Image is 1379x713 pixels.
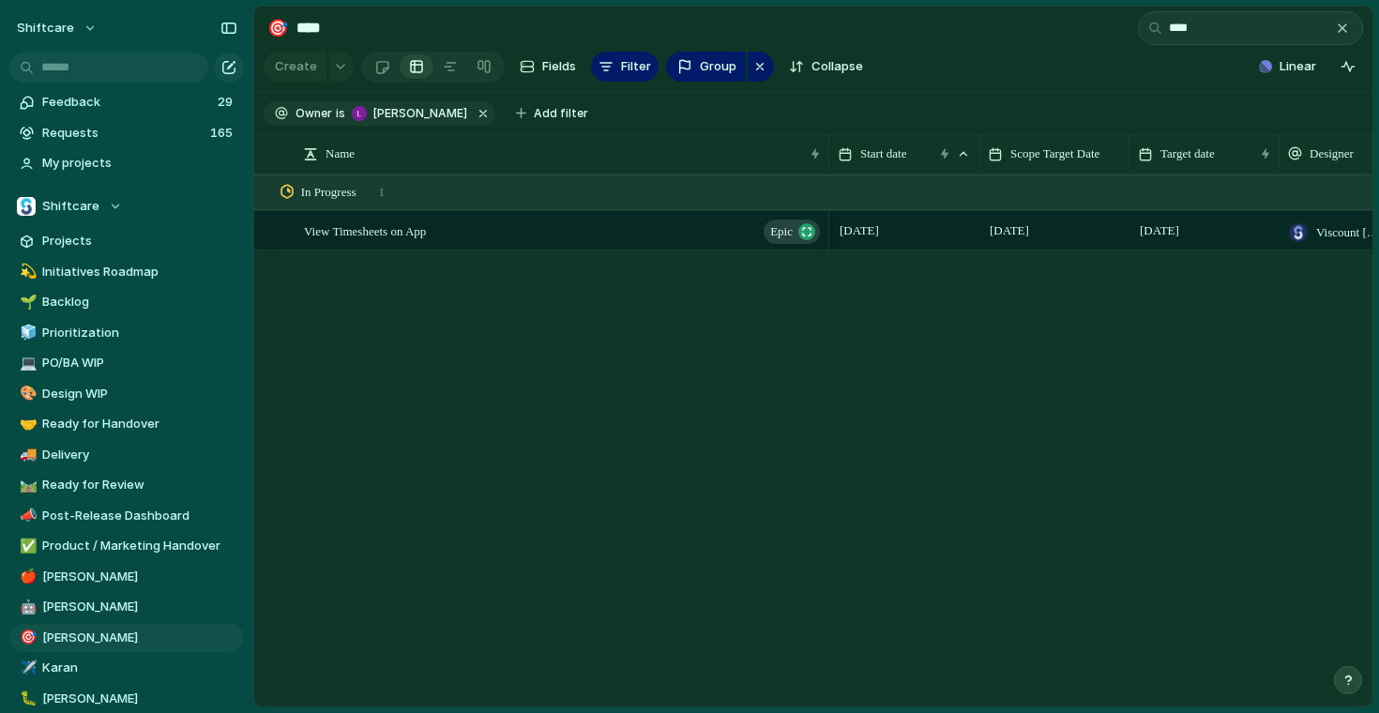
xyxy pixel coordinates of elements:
span: Karan [42,659,237,677]
span: Requests [42,124,205,143]
span: Projects [42,232,237,250]
div: 🤝 [20,414,33,435]
div: 🎨 [20,383,33,404]
span: Collapse [811,57,863,76]
span: My projects [42,154,237,173]
div: 🛤️ [20,475,33,496]
a: 🐛[PERSON_NAME] [9,685,244,713]
button: Linear [1251,53,1324,81]
span: View Timesheets on App [304,220,426,241]
span: [PERSON_NAME] [42,690,237,708]
a: 🎯[PERSON_NAME] [9,624,244,652]
button: 💻 [17,354,36,372]
a: 🤖[PERSON_NAME] [9,593,244,621]
span: 1 [379,183,386,202]
a: 🌱Backlog [9,288,244,316]
span: [PERSON_NAME] [42,629,237,647]
span: Fields [542,57,576,76]
button: Fields [512,52,583,82]
div: 🍎 [20,566,33,587]
button: 💫 [17,263,36,281]
span: In Progress [301,183,356,202]
div: 🐛 [20,688,33,709]
a: Requests165 [9,119,244,147]
span: Designer [1310,144,1354,163]
span: Prioritization [42,324,237,342]
a: 💫Initiatives Roadmap [9,258,244,286]
div: 🌱 [20,292,33,313]
button: Shiftcare [9,192,244,220]
a: 💻PO/BA WIP [9,349,244,377]
div: 🎯 [20,627,33,648]
a: 🍎[PERSON_NAME] [9,563,244,591]
div: 🤖 [20,597,33,618]
span: Start date [860,144,906,163]
span: [DATE] [1135,220,1184,242]
span: is [336,105,345,122]
span: [PERSON_NAME] [373,105,467,122]
div: ✈️ [20,658,33,679]
span: [PERSON_NAME] [42,568,237,586]
span: Owner [295,105,332,122]
span: Shiftcare [42,197,99,216]
span: Target date [1160,144,1215,163]
span: Initiatives Roadmap [42,263,237,281]
span: shiftcare [17,19,74,38]
button: 🚚 [17,446,36,464]
a: ✈️Karan [9,654,244,682]
span: PO/BA WIP [42,354,237,372]
span: Delivery [42,446,237,464]
span: Name [326,144,355,163]
span: 29 [218,93,236,112]
button: shiftcare [8,13,107,43]
button: ✈️ [17,659,36,677]
button: Collapse [781,52,871,82]
button: 📣 [17,507,36,525]
button: 🎯 [17,629,36,647]
span: [DATE] [835,220,884,242]
div: 📣 [20,505,33,526]
a: 📣Post-Release Dashboard [9,502,244,530]
button: 🎯 [263,13,293,43]
div: ✅ [20,536,33,557]
div: 🎯 [267,15,288,40]
button: 🤖 [17,598,36,616]
span: Linear [1280,57,1316,76]
span: 165 [210,124,236,143]
button: 🌱 [17,293,36,311]
button: 🛤️ [17,476,36,494]
a: Projects [9,227,244,255]
button: 🐛 [17,690,36,708]
button: 🎨 [17,385,36,403]
span: Scope Target Date [1010,144,1099,163]
span: Group [700,57,736,76]
span: Backlog [42,293,237,311]
span: Feedback [42,93,212,112]
a: Feedback29 [9,88,244,116]
span: Ready for Review [42,476,237,494]
button: is [332,103,349,124]
a: 🤝Ready for Handover [9,410,244,438]
div: 💫 [20,261,33,282]
button: Epic [764,220,820,244]
a: 🎨Design WIP [9,380,244,408]
button: Filter [591,52,659,82]
a: ✅Product / Marketing Handover [9,532,244,560]
a: My projects [9,149,244,177]
div: 🧊 [20,322,33,343]
a: 🛤️Ready for Review [9,471,244,499]
span: Post-Release Dashboard [42,507,237,525]
a: 🧊Prioritization [9,319,244,347]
